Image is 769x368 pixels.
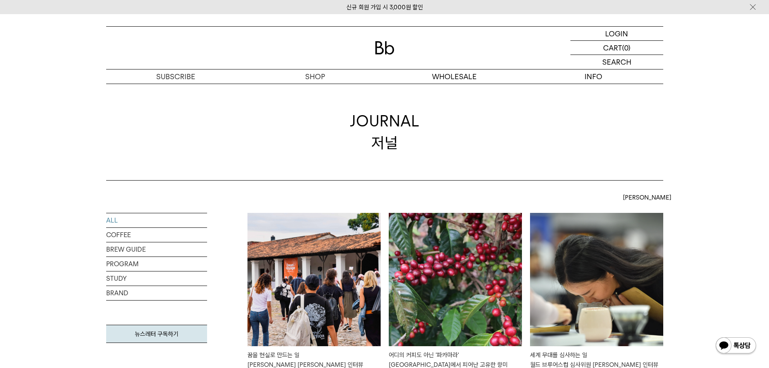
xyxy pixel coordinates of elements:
[106,325,207,343] a: 뉴스레터 구독하기
[602,55,631,69] p: SEARCH
[106,271,207,286] a: STUDY
[603,41,622,55] p: CART
[106,286,207,300] a: BRAND
[106,242,207,257] a: BREW GUIDE
[605,27,628,40] p: LOGIN
[623,193,671,202] span: [PERSON_NAME]
[106,213,207,227] a: ALL
[247,213,381,346] img: 꿈을 현실로 만드는 일빈보야지 탁승희 대표 인터뷰
[350,110,419,153] div: JOURNAL 저널
[245,69,385,84] a: SHOP
[570,41,663,55] a: CART (0)
[389,213,522,346] img: 어디의 커피도 아닌 '파카마라'엘살바도르에서 피어난 고유한 향미
[622,41,631,55] p: (0)
[524,69,663,84] p: INFO
[106,69,245,84] a: SUBSCRIBE
[106,228,207,242] a: COFFEE
[106,257,207,271] a: PROGRAM
[570,27,663,41] a: LOGIN
[385,69,524,84] p: WHOLESALE
[346,4,423,11] a: 신규 회원 가입 시 3,000원 할인
[375,41,394,55] img: 로고
[530,213,663,346] img: 세계 무대를 심사하는 일월드 브루어스컵 심사위원 크리스티 인터뷰
[715,336,757,356] img: 카카오톡 채널 1:1 채팅 버튼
